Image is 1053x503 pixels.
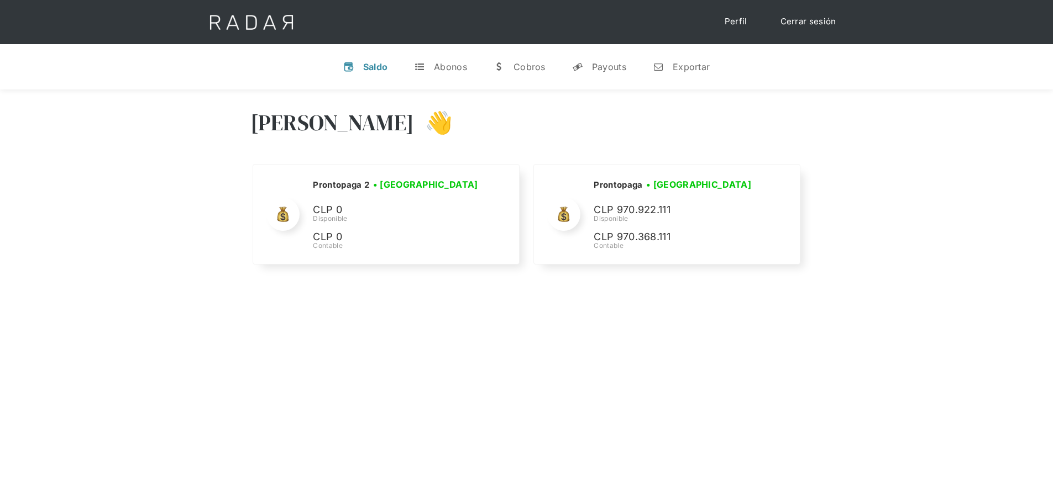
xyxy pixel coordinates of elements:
[313,241,481,251] div: Contable
[714,11,758,33] a: Perfil
[343,61,354,72] div: v
[673,61,710,72] div: Exportar
[594,214,759,224] div: Disponible
[594,241,759,251] div: Contable
[594,202,759,218] p: CLP 970.922.111
[434,61,467,72] div: Abonos
[594,179,642,190] h2: Prontopaga
[653,61,664,72] div: n
[313,202,479,218] p: CLP 0
[250,109,415,136] h3: [PERSON_NAME]
[494,61,505,72] div: w
[414,61,425,72] div: t
[514,61,546,72] div: Cobros
[646,178,751,191] h3: • [GEOGRAPHIC_DATA]
[313,179,369,190] h2: Prontopaga 2
[313,214,481,224] div: Disponible
[594,229,759,245] p: CLP 970.368.111
[414,109,453,136] h3: 👋
[373,178,478,191] h3: • [GEOGRAPHIC_DATA]
[572,61,583,72] div: y
[313,229,479,245] p: CLP 0
[363,61,388,72] div: Saldo
[769,11,847,33] a: Cerrar sesión
[592,61,626,72] div: Payouts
